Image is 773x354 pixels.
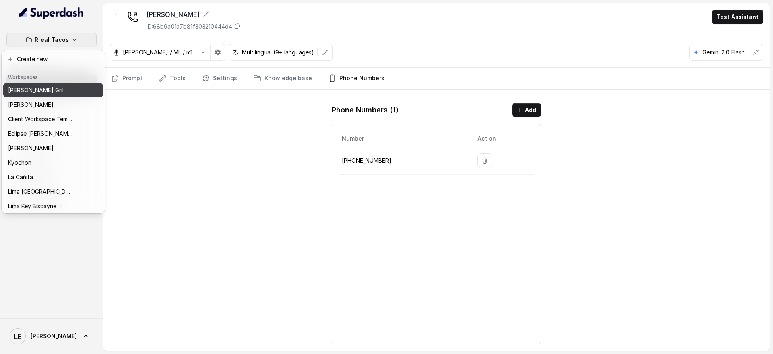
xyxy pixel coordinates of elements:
[8,158,31,168] p: Kyochon
[8,129,72,139] p: Eclipse [PERSON_NAME]
[8,100,54,110] p: [PERSON_NAME]
[8,114,72,124] p: Client Workspace Template
[35,35,69,45] p: Rreal Tacos
[8,85,65,95] p: [PERSON_NAME] Grill
[6,33,97,47] button: Rreal Tacos
[8,201,56,211] p: Lima Key Biscayne
[8,143,54,153] p: [PERSON_NAME]
[3,70,103,83] header: Workspaces
[2,50,105,213] div: Rreal Tacos
[3,52,103,66] button: Create new
[8,187,72,197] p: Lima [GEOGRAPHIC_DATA]
[8,172,33,182] p: La Cañita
